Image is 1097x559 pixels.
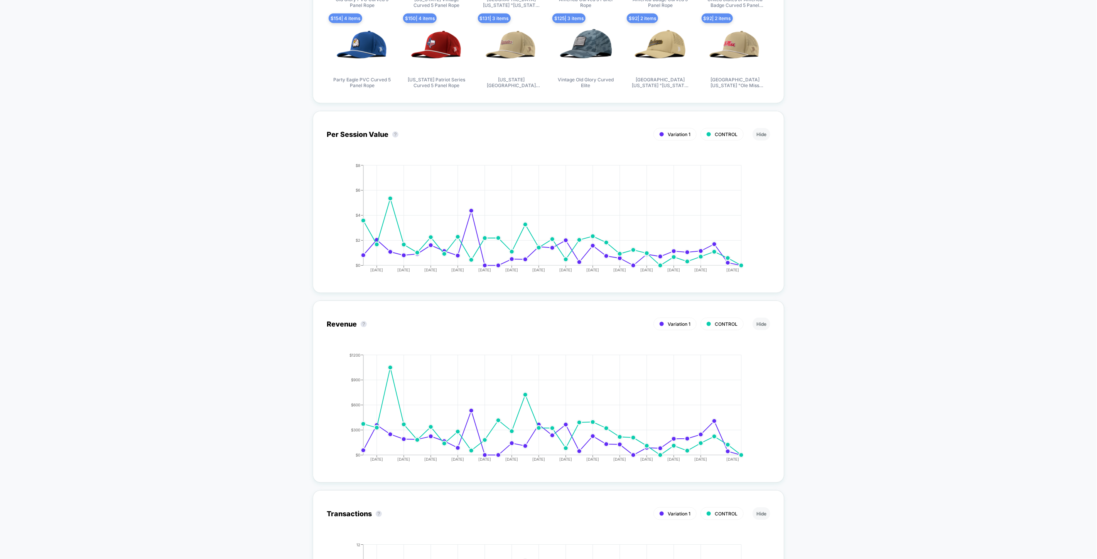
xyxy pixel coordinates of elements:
tspan: $0 [356,453,360,457]
tspan: $600 [351,402,360,407]
img: Florida State University "FSU Seminoles Block" Curved 5 Panel Rope [484,19,538,73]
img: University of Mississippi "Ole Miss Crimson Script" Curved 5 Panel Rope [708,19,762,73]
tspan: [DATE] [478,268,491,272]
tspan: [DATE] [424,457,437,462]
button: ? [376,511,382,517]
img: Vintage Old Glory Curved Elite [559,19,613,73]
span: $ 131 | 3 items [478,13,511,23]
span: $ 92 | 2 items [627,13,658,23]
tspan: [DATE] [370,268,383,272]
button: Hide [753,128,770,141]
span: Variation 1 [668,321,690,327]
tspan: [DATE] [614,457,626,462]
tspan: 12 [356,542,360,547]
tspan: [DATE] [397,268,410,272]
span: CONTROL [715,131,738,137]
span: [US_STATE] Patriot Series Curved 5 Panel Rope [408,77,466,89]
tspan: [DATE] [727,268,739,272]
img: University of Iowa "Iowa Hawkeyes Script" Curved Performance [633,19,687,73]
span: Variation 1 [668,511,690,517]
button: ? [361,321,367,327]
img: Texas Patriot Series Curved 5 Panel Rope [410,19,464,73]
tspan: [DATE] [614,268,626,272]
tspan: [DATE] [641,268,653,272]
tspan: [DATE] [587,457,599,462]
span: $ 125 | 3 items [552,13,586,23]
tspan: [DATE] [478,457,491,462]
span: $ 150 | 4 items [403,13,437,23]
tspan: [DATE] [587,268,599,272]
tspan: [DATE] [727,457,739,462]
tspan: [DATE] [505,268,518,272]
div: PER_SESSION_VALUE [319,163,763,279]
span: [GEOGRAPHIC_DATA][US_STATE] "Ole Miss Crimson Script" Curved 5 Panel Rope [706,77,764,89]
tspan: $4 [356,213,360,217]
span: [GEOGRAPHIC_DATA][US_STATE] "[US_STATE] Hawkeyes Script" Curved Performance [631,77,689,89]
button: ? [392,131,398,138]
span: [US_STATE][GEOGRAPHIC_DATA] "FSU Seminoles Block" Curved 5 Panel Rope [482,77,540,89]
tspan: $900 [351,377,360,382]
span: $ 154 | 4 items [329,13,362,23]
tspan: [DATE] [451,457,464,462]
tspan: [DATE] [668,457,680,462]
span: Party Eagle PVC Curved 5 Panel Rope [333,77,391,89]
span: $ 92 | 2 items [702,13,733,23]
span: Vintage Old Glory Curved Elite [557,77,615,89]
tspan: $6 [356,188,360,192]
tspan: $300 [351,428,360,432]
tspan: [DATE] [560,268,572,272]
span: CONTROL [715,511,738,517]
tspan: $0 [356,263,360,268]
button: Hide [753,507,770,520]
tspan: $1200 [349,353,360,357]
tspan: [DATE] [451,268,464,272]
tspan: [DATE] [370,457,383,462]
tspan: [DATE] [397,457,410,462]
tspan: [DATE] [532,457,545,462]
span: Variation 1 [668,131,690,137]
div: REVENUE [319,353,763,469]
tspan: [DATE] [641,457,653,462]
button: Hide [753,318,770,330]
tspan: $2 [356,238,360,242]
tspan: [DATE] [668,268,680,272]
tspan: [DATE] [532,268,545,272]
span: CONTROL [715,321,738,327]
tspan: [DATE] [695,457,707,462]
tspan: [DATE] [560,457,572,462]
tspan: [DATE] [505,457,518,462]
tspan: $8 [356,163,360,168]
img: Party Eagle PVC Curved 5 Panel Rope [335,19,389,73]
tspan: [DATE] [695,268,707,272]
tspan: [DATE] [424,268,437,272]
